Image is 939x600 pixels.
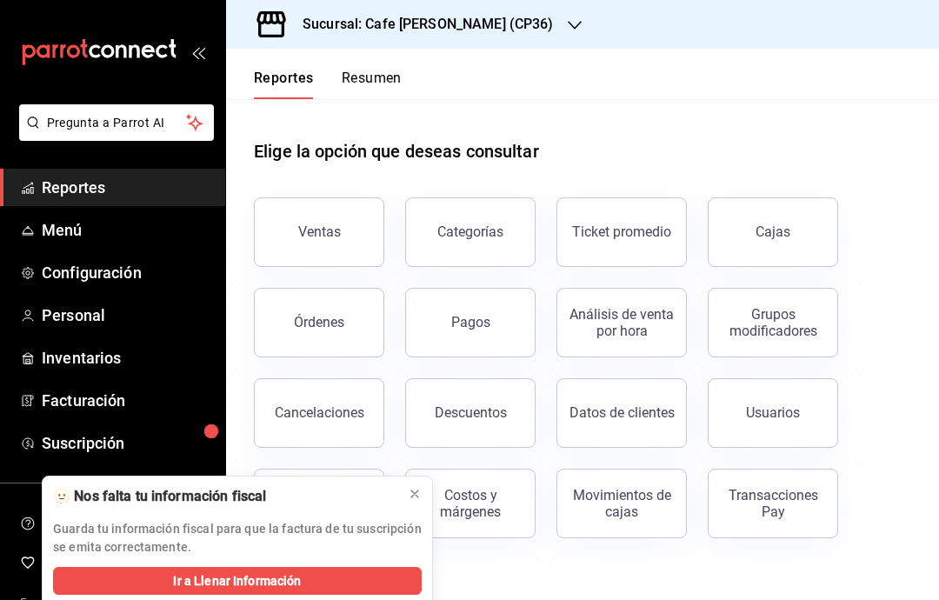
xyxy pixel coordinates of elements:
button: Reporte de asistencia [254,469,384,538]
div: Ventas [298,223,341,240]
h1: Elige la opción que deseas consultar [254,138,539,164]
div: navigation tabs [254,70,402,99]
div: Órdenes [294,314,344,330]
button: Ir a Llenar Información [53,567,422,595]
button: Categorías [405,197,536,267]
a: Pregunta a Parrot AI [12,126,214,144]
button: Movimientos de cajas [556,469,687,538]
button: Resumen [342,70,402,99]
div: Grupos modificadores [719,306,827,339]
button: Cancelaciones [254,378,384,448]
button: Costos y márgenes [405,469,536,538]
div: Pagos [451,314,490,330]
div: Usuarios [746,404,800,421]
div: Cajas [756,222,791,243]
span: Pregunta a Parrot AI [47,114,187,132]
button: Análisis de venta por hora [556,288,687,357]
div: Categorías [437,223,503,240]
span: Menú [42,218,211,242]
button: Reportes [254,70,314,99]
button: Usuarios [708,378,838,448]
button: Ventas [254,197,384,267]
span: Suscripción [42,431,211,455]
div: Costos y márgenes [416,487,524,520]
div: Análisis de venta por hora [568,306,676,339]
p: Guarda tu información fiscal para que la factura de tu suscripción se emita correctamente. [53,520,422,557]
button: Pagos [405,288,536,357]
span: Inventarios [42,346,211,370]
div: Cancelaciones [275,404,364,421]
span: Configuración [42,261,211,284]
button: Descuentos [405,378,536,448]
button: Datos de clientes [556,378,687,448]
div: Ticket promedio [572,223,671,240]
button: open_drawer_menu [191,45,205,59]
span: Facturación [42,389,211,412]
div: Movimientos de cajas [568,487,676,520]
h3: Sucursal: Cafe [PERSON_NAME] (CP36) [289,14,554,35]
span: Reportes [42,176,211,199]
button: Ticket promedio [556,197,687,267]
span: Personal [42,303,211,327]
button: Transacciones Pay [708,469,838,538]
div: 🫥 Nos falta tu información fiscal [53,487,394,506]
a: Cajas [708,197,838,267]
div: Datos de clientes [569,404,675,421]
button: Pregunta a Parrot AI [19,104,214,141]
button: Grupos modificadores [708,288,838,357]
span: Ir a Llenar Información [173,572,301,590]
button: Órdenes [254,288,384,357]
div: Transacciones Pay [719,487,827,520]
div: Descuentos [435,404,507,421]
